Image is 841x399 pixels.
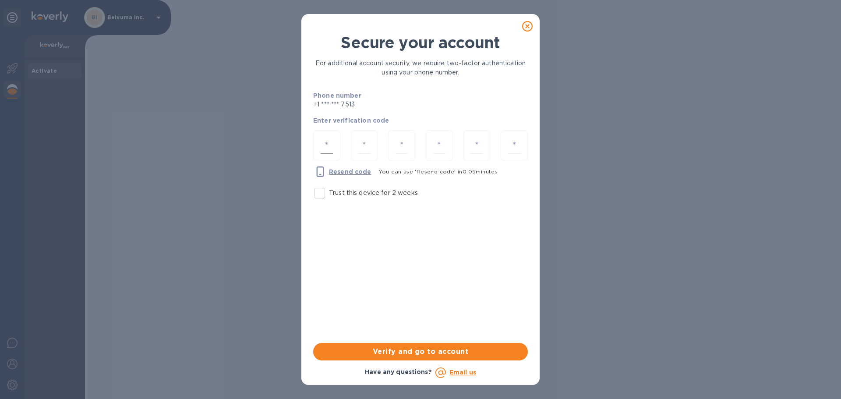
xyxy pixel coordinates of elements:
h1: Secure your account [313,33,528,52]
u: Resend code [329,168,371,175]
b: Phone number [313,92,361,99]
a: Email us [449,369,476,376]
b: Have any questions? [365,368,432,375]
p: Trust this device for 2 weeks [329,188,418,198]
span: You can use 'Resend code' in 0 : 09 minutes [378,168,498,175]
p: For additional account security, we require two-factor authentication using your phone number. [313,59,528,77]
span: Verify and go to account [320,346,521,357]
p: Enter verification code [313,116,528,125]
button: Verify and go to account [313,343,528,360]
